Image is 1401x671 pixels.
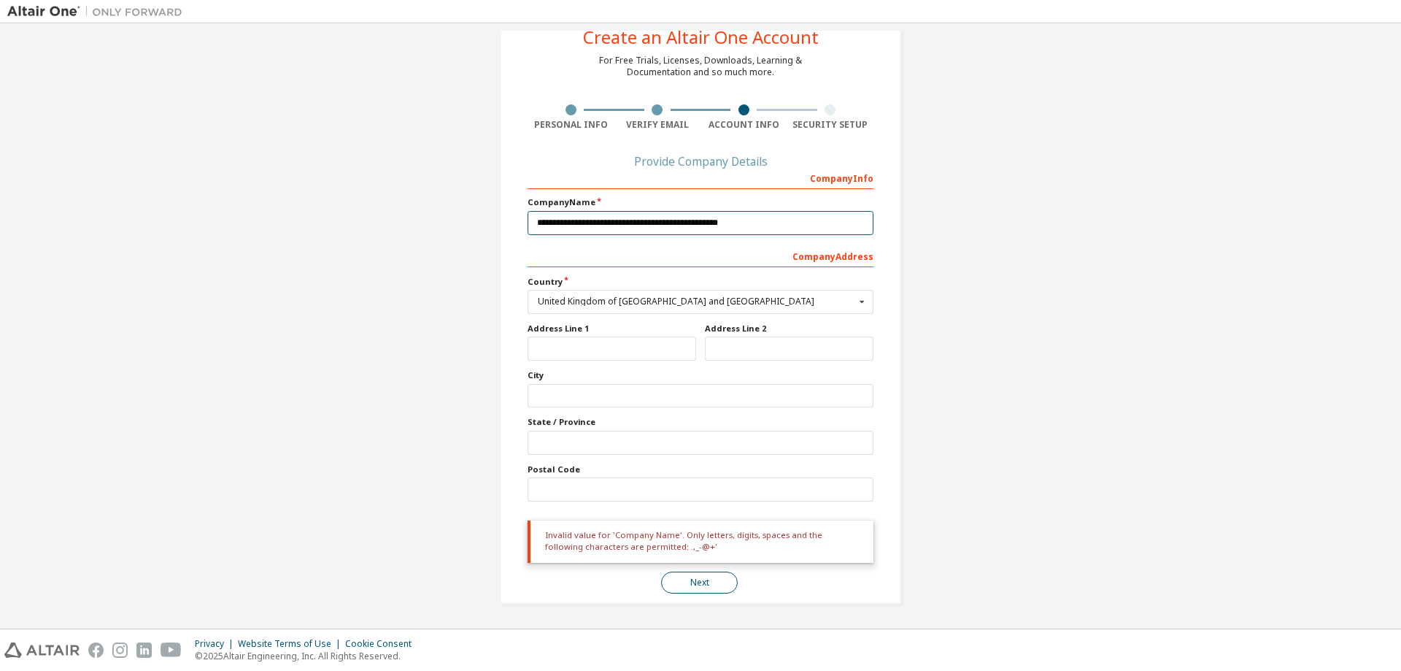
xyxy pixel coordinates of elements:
[7,4,190,19] img: Altair One
[136,643,152,658] img: linkedin.svg
[528,119,614,131] div: Personal Info
[661,572,738,594] button: Next
[238,638,345,650] div: Website Terms of Use
[614,119,701,131] div: Verify Email
[88,643,104,658] img: facebook.svg
[195,650,420,662] p: © 2025 Altair Engineering, Inc. All Rights Reserved.
[528,166,873,189] div: Company Info
[705,323,873,334] label: Address Line 2
[528,521,873,564] div: Invalid value for 'Company Name'. Only letters, digits, spaces and the following characters are p...
[528,276,873,288] label: Country
[528,323,696,334] label: Address Line 1
[528,244,873,267] div: Company Address
[787,119,874,131] div: Security Setup
[599,55,802,78] div: For Free Trials, Licenses, Downloads, Learning & Documentation and so much more.
[195,638,238,650] div: Privacy
[700,119,787,131] div: Account Info
[528,369,873,381] label: City
[345,638,420,650] div: Cookie Consent
[538,297,855,306] div: United Kingdom of [GEOGRAPHIC_DATA] and [GEOGRAPHIC_DATA]
[583,28,819,46] div: Create an Altair One Account
[528,157,873,166] div: Provide Company Details
[112,643,128,658] img: instagram.svg
[528,464,873,475] label: Postal Code
[4,643,80,658] img: altair_logo.svg
[528,416,873,428] label: State / Province
[528,196,873,208] label: Company Name
[161,643,182,658] img: youtube.svg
